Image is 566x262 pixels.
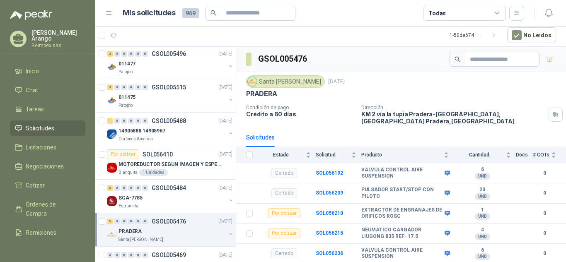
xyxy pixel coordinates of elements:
img: Company Logo [107,96,117,106]
img: Company Logo [107,129,117,139]
div: 0 [142,118,148,124]
div: 0 [121,252,127,258]
div: 0 [128,185,134,191]
div: 0 [128,118,134,124]
a: Remisiones [10,225,85,240]
div: Cerrado [271,168,297,178]
b: EXTRACTOR DE ENGRANAJES DE ORIFICOS ROSC [361,207,443,220]
div: 0 [135,252,141,258]
div: 0 [135,84,141,90]
p: 011475 [119,94,135,101]
p: KM 2 vía la tupia Pradera-[GEOGRAPHIC_DATA], [GEOGRAPHIC_DATA] Pradera , [GEOGRAPHIC_DATA] [361,111,545,125]
div: 0 [114,118,120,124]
span: 969 [182,8,199,18]
div: Solicitudes [246,133,275,142]
div: Santa [PERSON_NAME] [246,75,325,88]
p: [DATE] [218,251,232,259]
p: 011477 [119,60,135,68]
div: 0 [142,51,148,57]
a: Solicitudes [10,120,85,136]
div: UND [475,233,490,240]
div: Cerrado [271,248,297,258]
span: Inicio [26,67,39,76]
span: # COTs [533,152,549,158]
p: PRADERA [119,228,142,236]
b: VALVULA CONTROL AIRE SUSPENSION [361,167,443,180]
span: Órdenes de Compra [26,200,77,218]
div: 0 [142,185,148,191]
div: 0 [135,219,141,224]
div: UND [475,193,490,200]
img: Company Logo [107,163,117,173]
div: 0 [142,252,148,258]
a: 3 0 0 0 0 0 GSOL005515[DATE] Company Logo011475Patojito [107,82,234,109]
b: 1 [454,207,511,214]
th: Estado [258,147,316,163]
a: SOL056192 [316,170,343,176]
span: Solicitud [316,152,350,158]
p: MOTOREDUCTOR SEGUN IMAGEN Y ESPECIFICACIONES ADJUNTAS [119,161,222,168]
th: Docs [516,147,533,163]
div: 0 [114,51,120,57]
p: Dirección [361,105,545,111]
div: 0 [121,118,127,124]
p: [DATE] [218,117,232,125]
span: search [210,10,216,16]
p: GSOL005484 [152,185,186,191]
p: SCA-7785 [119,194,143,202]
span: Licitaciones [26,143,56,152]
span: Remisiones [26,228,56,237]
a: Licitaciones [10,139,85,155]
b: SOL056209 [316,190,343,196]
div: 0 [114,185,120,191]
div: 0 [121,185,127,191]
span: Negociaciones [26,162,64,171]
h3: GSOL005476 [258,53,308,65]
a: SOL056210 [316,210,343,216]
div: 0 [142,219,148,224]
a: 2 0 0 0 0 0 GSOL005496[DATE] Company Logo011477Patojito [107,49,234,75]
div: 0 [121,84,127,90]
a: Cotizar [10,178,85,193]
p: Patojito [119,69,133,75]
a: Órdenes de Compra [10,197,85,221]
span: search [455,56,460,62]
div: Todas [428,9,446,18]
p: Condición de pago [246,105,355,111]
p: GSOL005476 [152,219,186,224]
img: Company Logo [107,196,117,206]
a: 3 0 0 0 0 0 GSOL005484[DATE] Company LogoSCA-7785Estrumetal [107,183,234,209]
b: 4 [454,227,511,233]
b: 0 [533,250,556,257]
img: Logo peakr [10,10,52,20]
div: 0 [107,252,113,258]
div: 0 [128,219,134,224]
span: Cantidad [454,152,504,158]
a: SOL056236 [316,250,343,256]
p: [DATE] [218,184,232,192]
b: 0 [533,169,556,177]
p: PRADERA [246,89,277,98]
h1: Mis solicitudes [123,7,176,19]
a: Tareas [10,101,85,117]
b: 0 [533,189,556,197]
div: 0 [135,185,141,191]
b: PULSADOR START/STOP CON PILOTO [361,187,443,200]
p: Patojito [119,102,133,109]
div: 0 [128,84,134,90]
p: Crédito a 60 días [246,111,355,118]
div: 0 [142,84,148,90]
div: 2 [107,51,113,57]
div: 6 [107,219,113,224]
p: Reimpex sas [31,43,85,48]
p: GSOL005469 [152,252,186,258]
p: [DATE] [218,50,232,58]
div: UND [475,253,490,260]
p: [DATE] [328,78,345,86]
b: 20 [454,187,511,193]
p: GSOL005488 [152,118,186,124]
p: Santa [PERSON_NAME] [119,236,163,243]
b: SOL056215 [316,230,343,236]
th: Producto [361,147,454,163]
